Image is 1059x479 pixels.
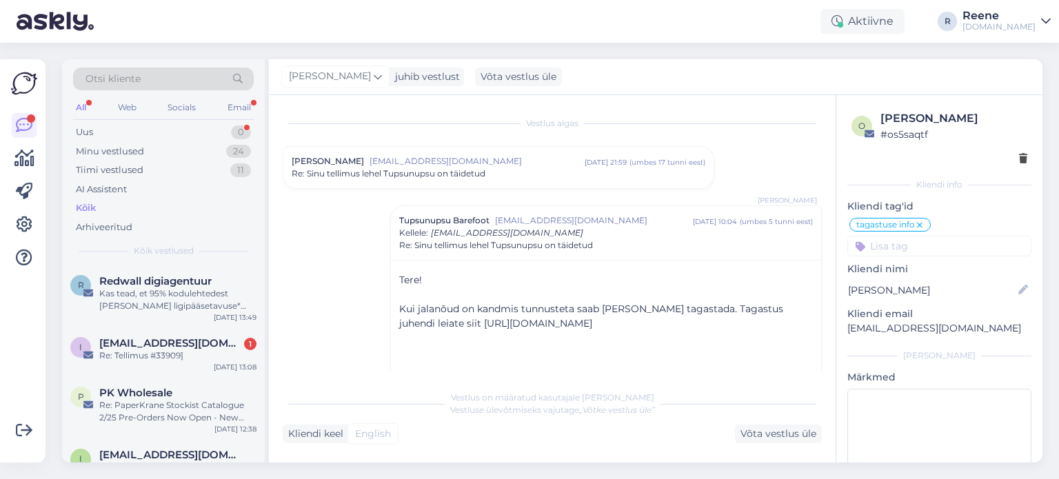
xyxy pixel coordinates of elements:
[399,227,428,238] span: Kellele :
[76,163,143,177] div: Tiimi vestlused
[99,275,212,287] span: Redwall digiagentuur
[289,69,371,84] span: [PERSON_NAME]
[230,163,251,177] div: 11
[431,227,583,238] span: [EMAIL_ADDRESS][DOMAIN_NAME]
[11,70,37,96] img: Askly Logo
[847,307,1031,321] p: Kliendi email
[847,321,1031,336] p: [EMAIL_ADDRESS][DOMAIN_NAME]
[73,99,89,116] div: All
[85,72,141,86] span: Otsi kliente
[115,99,139,116] div: Web
[99,387,172,399] span: PK Wholesale
[847,262,1031,276] p: Kliendi nimi
[847,370,1031,385] p: Märkmed
[399,239,593,252] span: Re: Sinu tellimus lehel Tupsunupsu on täidetud
[226,145,251,159] div: 24
[390,70,460,84] div: juhib vestlust
[214,362,256,372] div: [DATE] 13:08
[856,221,915,229] span: tagastuse info
[76,221,132,234] div: Arhiveeritud
[399,214,490,227] span: Tupsunupsu Barefoot
[399,274,422,286] span: Tere!
[629,157,705,167] div: ( umbes 17 tunni eest )
[78,280,84,290] span: R
[79,342,82,352] span: i
[848,283,1016,298] input: Lisa nimi
[214,424,256,434] div: [DATE] 12:38
[693,216,737,227] div: [DATE] 10:04
[399,303,783,329] span: Kui jalanõud on kandmis tunnusteta saab [PERSON_NAME] tagastada. Tagastus juhendi leiate siit [UR...
[475,68,562,86] div: Võta vestlus üle
[847,179,1031,191] div: Kliendi info
[585,157,627,167] div: [DATE] 21:59
[134,245,194,257] span: Kõik vestlused
[938,12,957,31] div: R
[76,183,127,196] div: AI Assistent
[740,216,813,227] div: ( umbes 5 tunni eest )
[231,125,251,139] div: 0
[99,449,243,461] span: integrations@unisend.ee
[579,405,655,415] i: „Võtke vestlus üle”
[880,127,1027,142] div: # os5saqtf
[495,214,693,227] span: [EMAIL_ADDRESS][DOMAIN_NAME]
[99,287,256,312] div: Kas tead, et 95% kodulehtedest [PERSON_NAME] ligipääsetavuse* nõuetele – kas Sinu oma kuulub nend...
[292,167,485,180] span: Re: Sinu tellimus lehel Tupsunupsu on täidetud
[735,425,822,443] div: Võta vestlus üle
[283,117,822,130] div: Vestlus algas
[76,145,144,159] div: Minu vestlused
[78,391,84,402] span: P
[962,10,1051,32] a: Reene[DOMAIN_NAME]
[283,427,343,441] div: Kliendi keel
[847,199,1031,214] p: Kliendi tag'id
[244,338,256,350] div: 1
[858,121,865,131] span: o
[962,10,1036,21] div: Reene
[292,155,364,167] span: [PERSON_NAME]
[962,21,1036,32] div: [DOMAIN_NAME]
[79,453,82,464] span: i
[451,392,654,402] span: Vestlus on määratud kasutajale [PERSON_NAME]
[76,125,93,139] div: Uus
[214,312,256,323] div: [DATE] 13:49
[76,201,96,215] div: Kõik
[99,337,243,349] span: ieva.gustaite@gmail.com
[880,110,1027,127] div: [PERSON_NAME]
[847,236,1031,256] input: Lisa tag
[99,399,256,424] div: Re: PaperKrane Stockist Catalogue 2/25 Pre-Orders Now Open - New Designs & Our Signature Style!
[355,427,391,441] span: English
[450,405,655,415] span: Vestluse ülevõtmiseks vajutage
[847,349,1031,362] div: [PERSON_NAME]
[758,195,817,205] span: [PERSON_NAME]
[820,9,905,34] div: Aktiivne
[225,99,254,116] div: Email
[165,99,199,116] div: Socials
[99,349,256,362] div: Re: Tellimus #33909]
[370,155,585,167] span: [EMAIL_ADDRESS][DOMAIN_NAME]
